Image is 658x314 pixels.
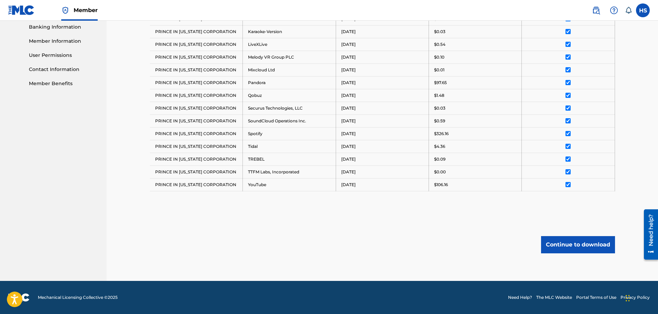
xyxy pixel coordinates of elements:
td: PRINCE IN [US_STATE] CORPORATION [150,38,243,51]
button: Continue to download [541,236,615,253]
td: Pandora [243,76,336,89]
td: PRINCE IN [US_STATE] CORPORATION [150,51,243,63]
td: Tidal [243,140,336,153]
td: Securus Technologies, LLC [243,102,336,114]
p: $0.10 [434,54,444,60]
p: $97.65 [434,80,447,86]
td: [DATE] [336,51,429,63]
td: PRINCE IN [US_STATE] CORPORATION [150,63,243,76]
td: [DATE] [336,76,429,89]
td: PRINCE IN [US_STATE] CORPORATION [150,102,243,114]
p: $0.54 [434,41,445,48]
td: [DATE] [336,114,429,127]
td: [DATE] [336,89,429,102]
td: [DATE] [336,25,429,38]
td: Melody VR Group PLC [243,51,336,63]
div: Notifications [625,7,632,14]
a: The MLC Website [536,294,572,301]
p: $0.09 [434,156,445,162]
p: $0.03 [434,29,445,35]
p: $0.03 [434,105,445,111]
a: Public Search [589,3,603,17]
td: TTFM Labs, Incorporated [243,165,336,178]
img: search [592,6,600,14]
p: $4.36 [434,143,445,150]
td: TREBEL [243,153,336,165]
a: Banking Information [29,23,98,31]
p: $0.00 [434,169,446,175]
td: PRINCE IN [US_STATE] CORPORATION [150,114,243,127]
a: Need Help? [508,294,532,301]
img: Top Rightsholder [61,6,69,14]
a: User Permissions [29,52,98,59]
td: LiveXLive [243,38,336,51]
td: Qobuz [243,89,336,102]
div: User Menu [636,3,650,17]
div: Help [607,3,621,17]
p: $0.01 [434,67,444,73]
td: [DATE] [336,127,429,140]
td: Mixcloud Ltd [243,63,336,76]
iframe: Resource Center [639,206,658,262]
td: [DATE] [336,178,429,191]
a: Privacy Policy [621,294,650,301]
td: PRINCE IN [US_STATE] CORPORATION [150,76,243,89]
span: Mechanical Licensing Collective © 2025 [38,294,118,301]
td: [DATE] [336,63,429,76]
td: Karaoke-Version [243,25,336,38]
td: SoundCloud Operations Inc. [243,114,336,127]
iframe: Chat Widget [624,281,658,314]
td: [DATE] [336,140,429,153]
td: PRINCE IN [US_STATE] CORPORATION [150,89,243,102]
td: PRINCE IN [US_STATE] CORPORATION [150,25,243,38]
td: [DATE] [336,165,429,178]
td: YouTube [243,178,336,191]
td: PRINCE IN [US_STATE] CORPORATION [150,140,243,153]
p: $326.16 [434,131,449,137]
td: PRINCE IN [US_STATE] CORPORATION [150,153,243,165]
img: MLC Logo [8,5,35,15]
td: PRINCE IN [US_STATE] CORPORATION [150,127,243,140]
td: [DATE] [336,102,429,114]
a: Member Benefits [29,80,98,87]
td: Spotify [243,127,336,140]
span: Member [74,6,98,14]
p: $0.59 [434,118,445,124]
td: PRINCE IN [US_STATE] CORPORATION [150,178,243,191]
td: [DATE] [336,153,429,165]
img: logo [8,293,30,302]
td: PRINCE IN [US_STATE] CORPORATION [150,165,243,178]
td: [DATE] [336,38,429,51]
a: Portal Terms of Use [576,294,616,301]
p: $106.16 [434,182,448,188]
a: Member Information [29,38,98,45]
div: Drag [626,288,630,308]
a: Contact Information [29,66,98,73]
img: help [610,6,618,14]
p: $1.48 [434,92,444,99]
